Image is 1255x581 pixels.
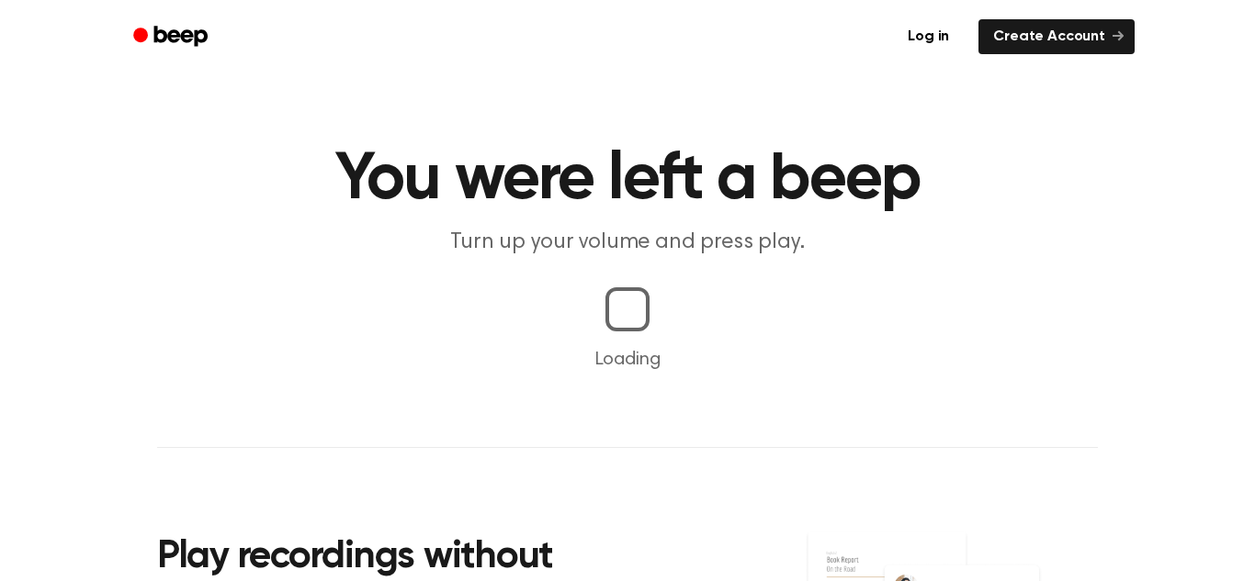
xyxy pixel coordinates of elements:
p: Loading [22,346,1233,374]
p: Turn up your volume and press play. [275,228,980,258]
a: Create Account [978,19,1135,54]
a: Beep [120,19,224,55]
h1: You were left a beep [157,147,1098,213]
a: Log in [889,16,967,58]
